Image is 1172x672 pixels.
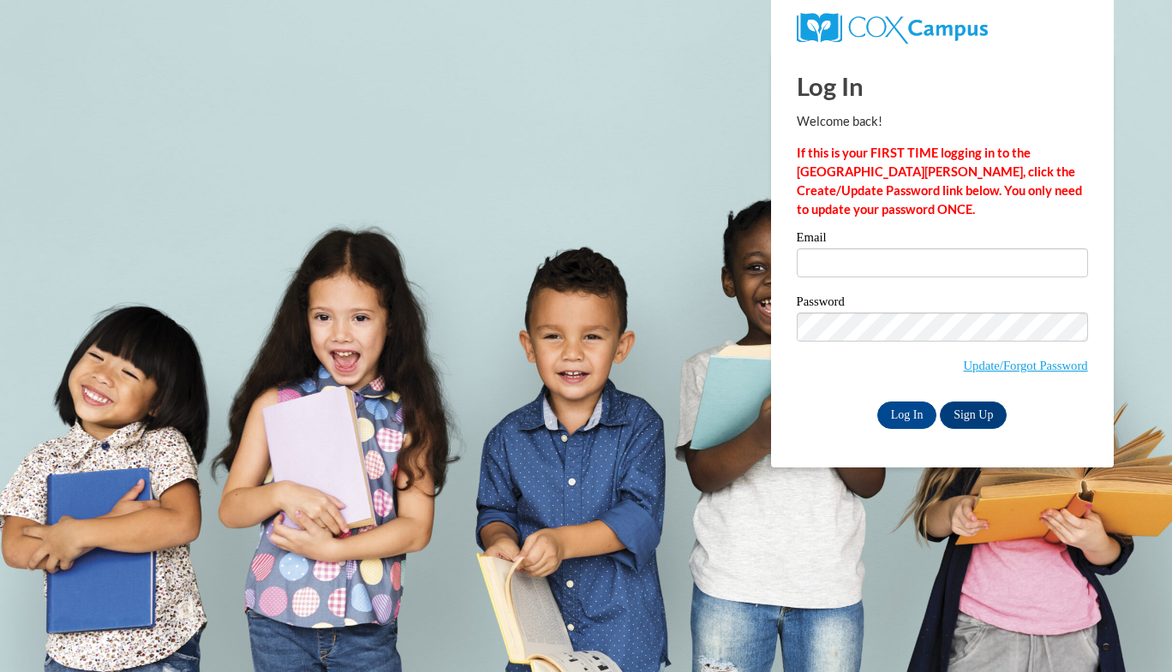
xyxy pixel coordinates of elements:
[964,359,1088,372] a: Update/Forgot Password
[797,146,1082,217] strong: If this is your FIRST TIME logging in to the [GEOGRAPHIC_DATA][PERSON_NAME], click the Create/Upd...
[797,112,1088,131] p: Welcome back!
[797,68,1088,104] h1: Log In
[797,20,988,34] a: COX Campus
[940,401,1007,429] a: Sign Up
[797,295,1088,312] label: Password
[797,231,1088,248] label: Email
[797,13,988,44] img: COX Campus
[877,401,937,429] input: Log In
